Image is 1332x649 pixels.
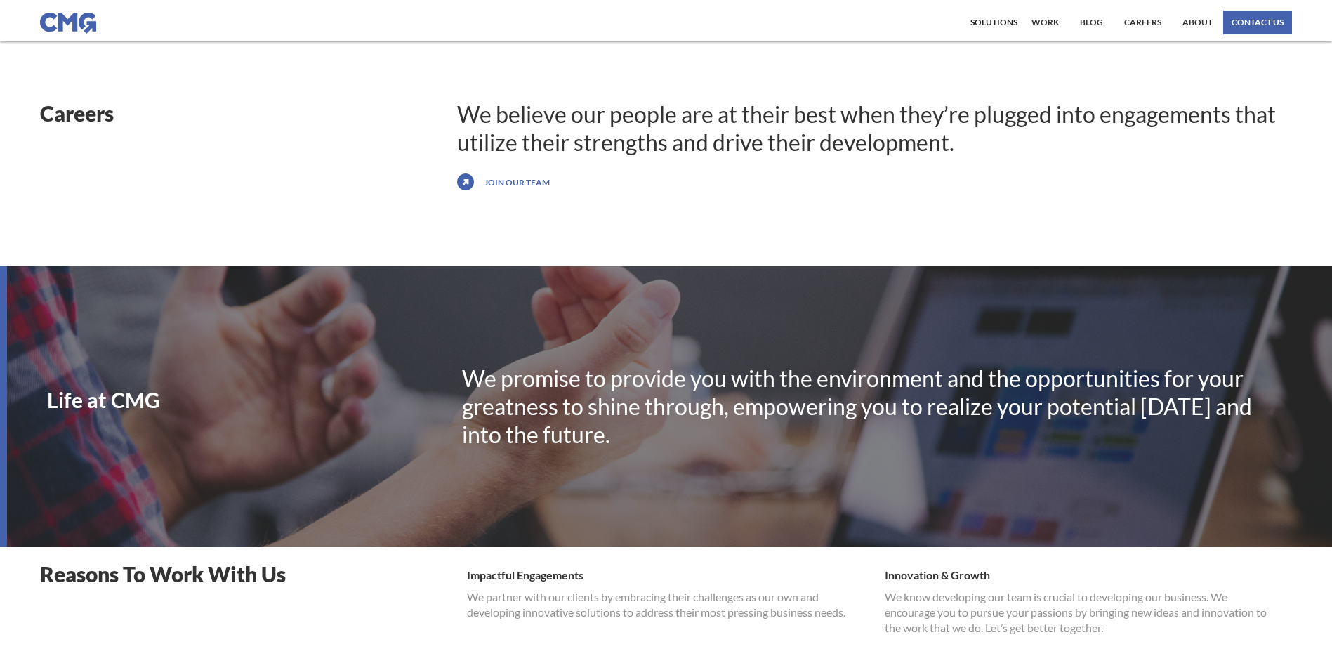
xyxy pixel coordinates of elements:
[970,18,1017,27] div: Solutions
[457,171,474,193] img: icon with arrow pointing up and to the right.
[40,561,453,586] h1: Reasons To Work With Us
[462,365,1292,449] div: We promise to provide you with the environment and the opportunities for your greatness to shine ...
[481,171,553,193] a: Join our team
[1232,18,1284,27] div: contact us
[40,13,96,34] img: CMG logo in blue.
[1121,11,1165,34] a: Careers
[467,561,874,589] h1: Impactful Engagements
[40,100,457,126] h1: Careers
[1179,11,1216,34] a: About
[885,561,1292,589] h1: Innovation & Growth
[1076,11,1107,34] a: Blog
[467,589,874,620] h1: We partner with our clients by embracing their challenges as our own and developing innovative so...
[1028,11,1062,34] a: work
[457,100,1292,157] div: We believe our people are at their best when they’re plugged into engagements that utilize their ...
[47,389,462,410] h1: Life at CMG
[885,589,1292,636] h1: We know developing our team is crucial to developing our business. We encourage you to pursue you...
